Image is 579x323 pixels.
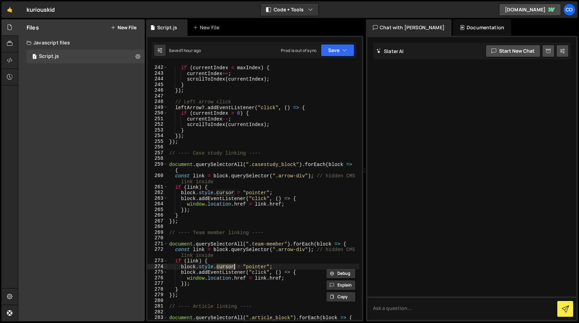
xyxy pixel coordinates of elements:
[148,76,168,82] div: 244
[326,268,356,279] button: Debug
[563,3,576,16] a: Co
[111,25,136,30] button: New File
[148,258,168,264] div: 273
[148,292,168,298] div: 279
[148,315,168,321] div: 283
[148,207,168,213] div: 265
[261,3,318,16] button: Code + Tools
[148,139,168,145] div: 255
[366,19,451,36] div: Chat with [PERSON_NAME]
[148,144,168,150] div: 256
[148,286,168,292] div: 278
[148,230,168,236] div: 269
[499,3,561,16] a: [DOMAIN_NAME]
[148,82,168,88] div: 245
[1,1,18,18] a: 🤙
[18,36,145,50] div: Javascript files
[326,280,356,290] button: Explain
[148,87,168,93] div: 246
[321,44,354,56] button: Save
[148,241,168,247] div: 271
[148,269,168,275] div: 275
[148,65,168,71] div: 242
[27,6,55,14] div: kuriouskid
[148,309,168,315] div: 282
[326,292,356,302] button: Copy
[193,24,222,31] div: New File
[486,45,540,57] button: Start new chat
[148,275,168,281] div: 276
[32,54,37,60] span: 1
[148,99,168,105] div: 248
[148,71,168,76] div: 243
[148,105,168,111] div: 249
[27,24,39,31] h2: Files
[148,122,168,127] div: 252
[181,48,201,53] div: 1 hour ago
[157,24,177,31] div: Script.js
[27,50,145,63] div: 16633/45317.js
[169,48,201,53] div: Saved
[148,247,168,258] div: 272
[148,110,168,116] div: 250
[148,212,168,218] div: 266
[148,116,168,122] div: 251
[148,156,168,161] div: 258
[376,48,404,54] h2: Slater AI
[39,53,59,60] div: Script.js
[148,235,168,241] div: 270
[148,190,168,196] div: 262
[148,218,168,224] div: 267
[148,224,168,230] div: 268
[148,184,168,190] div: 261
[148,303,168,309] div: 281
[148,201,168,207] div: 264
[148,161,168,173] div: 259
[453,19,511,36] div: Documentation
[148,150,168,156] div: 257
[148,298,168,304] div: 280
[148,173,168,184] div: 260
[148,196,168,201] div: 263
[148,93,168,99] div: 247
[148,281,168,286] div: 277
[281,48,317,53] div: Prod is out of sync
[148,133,168,139] div: 254
[148,127,168,133] div: 253
[148,264,168,270] div: 274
